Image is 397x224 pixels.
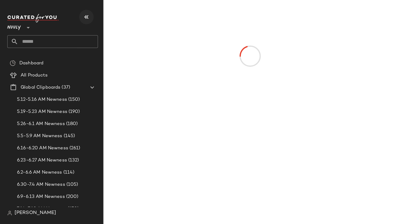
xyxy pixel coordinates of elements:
[17,96,67,103] span: 5.12-5.16 AM Newness
[65,181,78,188] span: (105)
[17,108,67,115] span: 5.19-5.23 AM Newness
[62,169,75,176] span: (114)
[21,72,48,79] span: All Products
[17,120,65,127] span: 5.26-6.1 AM Newness
[7,14,59,22] img: cfy_white_logo.C9jOOHJF.svg
[65,120,78,127] span: (180)
[17,133,62,140] span: 5.5-5.9 AM Newness
[17,145,68,152] span: 6.16-6.20 AM Newness
[67,157,79,164] span: (132)
[15,209,56,217] span: [PERSON_NAME]
[7,211,12,216] img: svg%3e
[68,145,80,152] span: (261)
[10,60,16,66] img: svg%3e
[17,193,65,200] span: 6.9-6.13 AM Newness
[17,157,67,164] span: 6.23-6.27 AM Newness
[21,84,60,91] span: Global Clipboards
[60,84,70,91] span: (37)
[65,193,79,200] span: (200)
[67,108,80,115] span: (190)
[67,96,80,103] span: (150)
[17,181,65,188] span: 6.30-7.4 AM Newness
[7,21,21,32] span: Nuuly
[17,169,62,176] span: 6.2-6.6 AM Newness
[19,60,43,67] span: Dashboard
[66,205,79,212] span: (170)
[62,133,75,140] span: (145)
[17,205,66,212] span: 7.14-7.18 AM Newness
